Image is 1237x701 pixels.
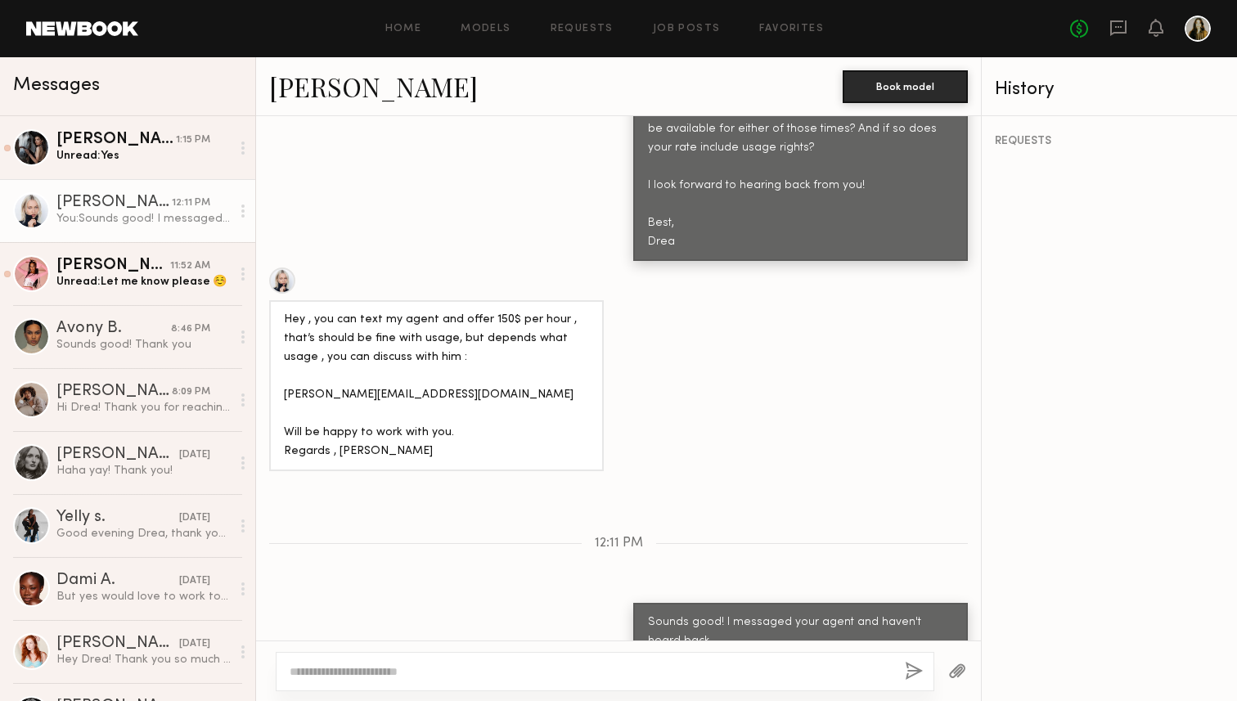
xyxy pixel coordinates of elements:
div: 11:52 AM [170,258,210,274]
div: Sounds good! I messaged your agent and haven't heard back. [648,613,953,651]
div: [PERSON_NAME] [56,384,172,400]
div: [PERSON_NAME] [56,258,170,274]
div: REQUESTS [995,136,1224,147]
div: 12:11 PM [172,195,210,211]
a: Book model [843,79,968,92]
div: But yes would love to work together in the future! [56,589,231,604]
span: 12:11 PM [595,537,643,550]
div: Dami A. [56,573,179,589]
div: Hey Drea! Thank you so much for getting back to me! I’d LOVE to be considered! I’m available all ... [56,652,231,667]
div: You: Sounds good! I messaged your agent and haven't heard back. [56,211,231,227]
div: Hi [PERSON_NAME]! My name is Drea I'm booking models for a jewelry shoot for June Rings [DATE][DA... [648,45,953,251]
div: Good evening Drea, thank you for reaching out I totally understand thank you for considering me. ... [56,526,231,541]
a: Favorites [759,24,824,34]
div: [PERSON_NAME] [56,132,176,148]
div: Sounds good! Thank you [56,337,231,353]
div: Haha yay! Thank you! [56,463,231,479]
div: Hi Drea! Thank you for reaching out. I’m open to shooting for that rate. Could you tell me a litt... [56,400,231,416]
div: Yelly s. [56,510,179,526]
div: [PERSON_NAME] [56,447,179,463]
div: Hey , you can text my agent and offer 150$ per hour , that’s should be fine with usage, but depen... [284,311,589,461]
div: [PERSON_NAME] [56,636,179,652]
a: Home [385,24,422,34]
div: 8:09 PM [172,384,210,400]
div: Unread: Let me know please ☺️ [56,274,231,290]
div: [DATE] [179,573,210,589]
div: [PERSON_NAME] [56,195,172,211]
a: Models [461,24,511,34]
div: [DATE] [179,636,210,652]
div: 1:15 PM [176,133,210,148]
button: Book model [843,70,968,103]
div: History [995,80,1224,99]
span: Messages [13,76,100,95]
div: Avony B. [56,321,171,337]
a: Requests [551,24,614,34]
a: Job Posts [653,24,721,34]
div: Unread: Yes [56,148,231,164]
div: 8:46 PM [171,321,210,337]
div: [DATE] [179,447,210,463]
div: [DATE] [179,510,210,526]
a: [PERSON_NAME] [269,69,478,104]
